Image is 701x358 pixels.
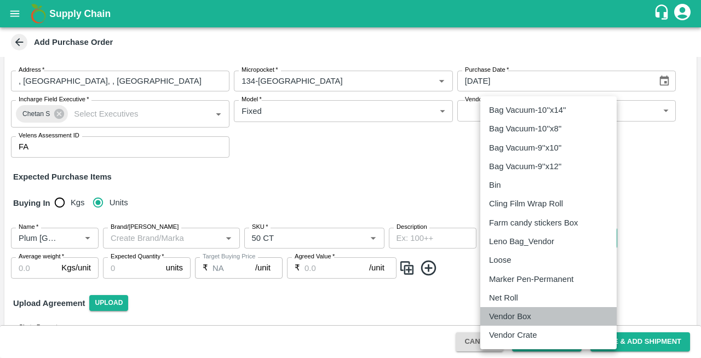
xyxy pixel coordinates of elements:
p: Marker Pen-Permanent [489,273,573,285]
p: Vendor Box [489,310,531,322]
p: Leno Bag_Vendor [489,235,554,247]
p: Bag Vacuum-9''x12'' [489,160,561,172]
p: Bag Vacuum-10''x14'' [489,104,566,116]
p: Cling Film Wrap Roll [489,198,563,210]
p: Bin [489,179,501,191]
p: Vendor Crate [489,329,537,341]
p: Farm candy stickers Box [489,217,578,229]
p: Bag Vacuum-9''x10'' [489,142,561,154]
p: Loose [489,254,511,266]
p: Net Roll [489,292,518,304]
p: Bag Vacuum-10''x8'' [489,123,561,135]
